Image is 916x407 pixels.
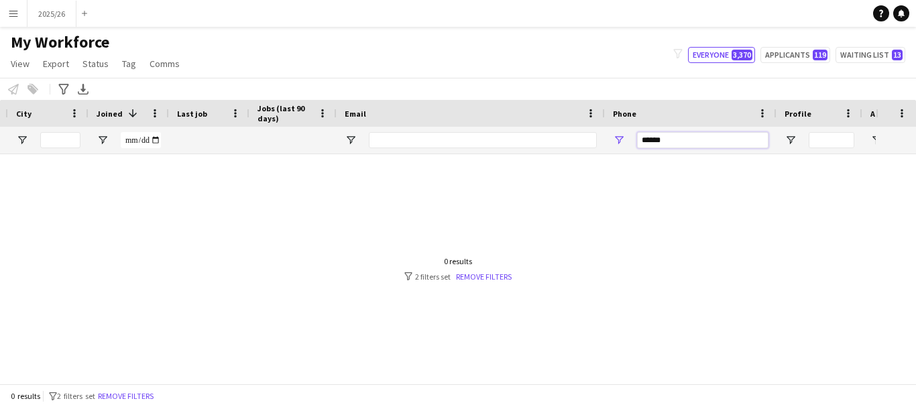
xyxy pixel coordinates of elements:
button: Open Filter Menu [870,134,882,146]
a: Tag [117,55,141,72]
a: View [5,55,35,72]
button: Open Filter Menu [345,134,357,146]
span: Tag [122,58,136,70]
button: Remove filters [95,389,156,404]
input: Phone Filter Input [637,132,768,148]
app-action-btn: Export XLSX [75,81,91,97]
span: Jobs (last 90 days) [257,103,312,123]
button: 2025/26 [27,1,76,27]
div: 0 results [404,256,512,266]
input: Email Filter Input [369,132,597,148]
span: Last job [177,109,207,119]
app-action-btn: Advanced filters [56,81,72,97]
button: Open Filter Menu [16,134,28,146]
span: Joined [97,109,123,119]
span: Comms [150,58,180,70]
button: Everyone3,370 [688,47,755,63]
span: 13 [892,50,903,60]
span: Export [43,58,69,70]
span: Age [870,109,884,119]
input: City Filter Input [40,132,80,148]
button: Open Filter Menu [97,134,109,146]
span: Status [82,58,109,70]
span: View [11,58,30,70]
button: Waiting list13 [836,47,905,63]
span: City [16,109,32,119]
div: 2 filters set [404,272,512,282]
a: Comms [144,55,185,72]
span: Profile [785,109,811,119]
a: Export [38,55,74,72]
a: Status [77,55,114,72]
span: Email [345,109,366,119]
button: Applicants119 [760,47,830,63]
input: Joined Filter Input [121,132,161,148]
span: Phone [613,109,636,119]
span: 119 [813,50,827,60]
span: 2 filters set [57,391,95,401]
button: Open Filter Menu [785,134,797,146]
a: Remove filters [456,272,512,282]
button: Open Filter Menu [613,134,625,146]
input: Profile Filter Input [809,132,854,148]
span: My Workforce [11,32,109,52]
span: 3,370 [732,50,752,60]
